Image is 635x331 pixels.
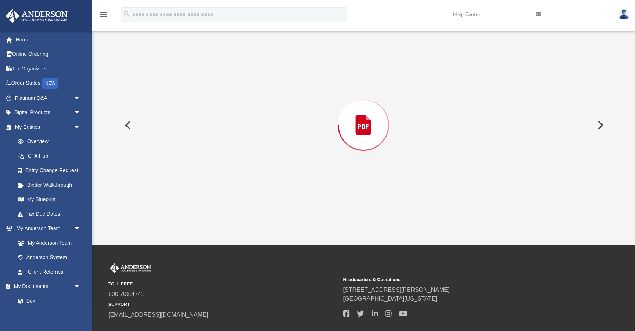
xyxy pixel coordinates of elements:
[73,221,88,236] span: arrow_drop_down
[618,9,629,20] img: User Pic
[10,192,88,207] a: My Blueprint
[5,279,88,294] a: My Documentsarrow_drop_down
[3,9,70,23] img: Anderson Advisors Platinum Portal
[343,276,573,283] small: Headquarters & Operations
[99,10,108,19] i: menu
[123,10,131,18] i: search
[42,78,58,89] div: NEW
[73,279,88,294] span: arrow_drop_down
[10,236,85,250] a: My Anderson Team
[5,91,92,105] a: Platinum Q&Aarrow_drop_down
[73,91,88,106] span: arrow_drop_down
[5,105,92,120] a: Digital Productsarrow_drop_down
[343,295,437,302] a: [GEOGRAPHIC_DATA][US_STATE]
[108,312,208,318] a: [EMAIL_ADDRESS][DOMAIN_NAME]
[108,291,144,297] a: 800.706.4741
[5,32,92,47] a: Home
[10,178,92,192] a: Binder Walkthrough
[10,250,88,265] a: Anderson System
[5,120,92,134] a: My Entitiesarrow_drop_down
[10,134,92,149] a: Overview
[108,301,338,308] small: SUPPORT
[73,105,88,120] span: arrow_drop_down
[5,61,92,76] a: Tax Organizers
[119,11,608,220] div: Preview
[10,207,92,221] a: Tax Due Dates
[99,14,108,19] a: menu
[10,163,92,178] a: Entity Change Request
[10,265,88,279] a: Client Referrals
[119,115,135,135] button: Previous File
[108,281,338,287] small: TOLL FREE
[5,221,88,236] a: My Anderson Teamarrow_drop_down
[5,47,92,62] a: Online Ordering
[343,287,450,293] a: [STREET_ADDRESS][PERSON_NAME]
[73,120,88,135] span: arrow_drop_down
[108,263,153,273] img: Anderson Advisors Platinum Portal
[10,294,85,308] a: Box
[5,76,92,91] a: Order StatusNEW
[592,115,608,135] button: Next File
[10,149,92,163] a: CTA Hub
